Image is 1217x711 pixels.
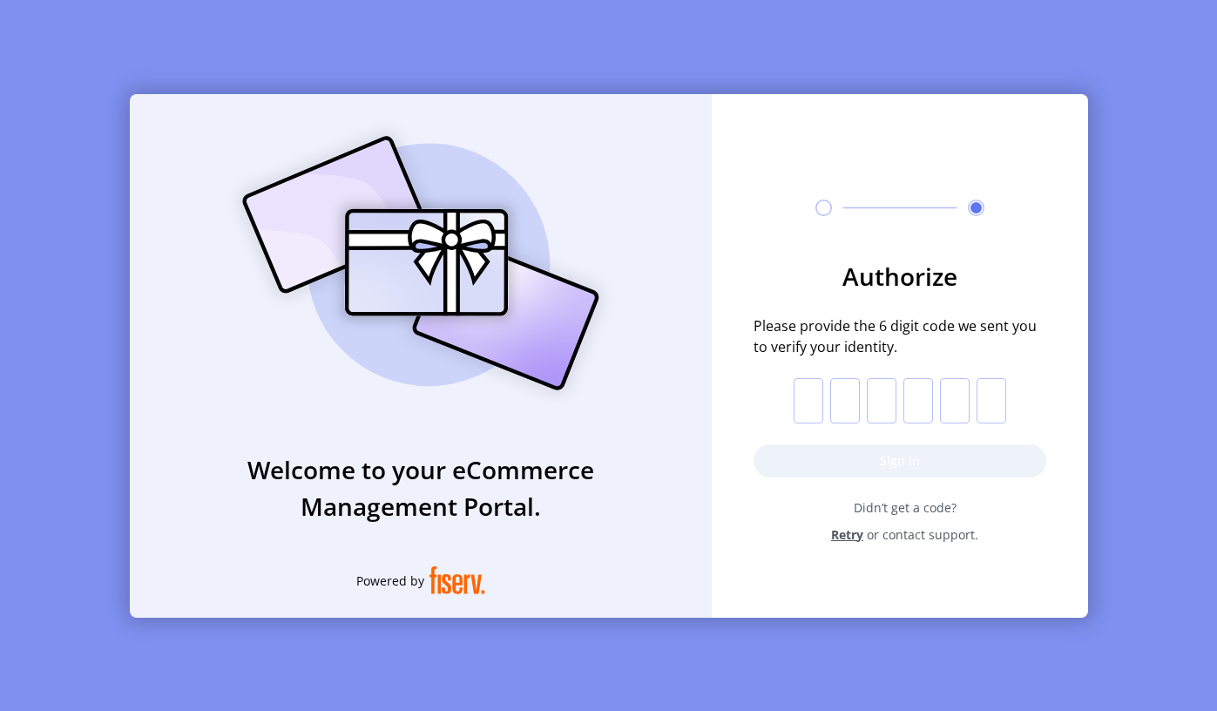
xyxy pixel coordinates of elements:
span: Didn’t get a code? [764,498,1046,517]
span: Powered by [356,572,424,590]
img: card_Illustration.svg [216,117,625,410]
h3: Authorize [754,258,1046,295]
h3: Welcome to your eCommerce Management Portal. [130,451,712,525]
span: Retry [831,525,863,544]
span: Please provide the 6 digit code we sent you to verify your identity. [754,315,1046,357]
span: or contact support. [867,525,978,544]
